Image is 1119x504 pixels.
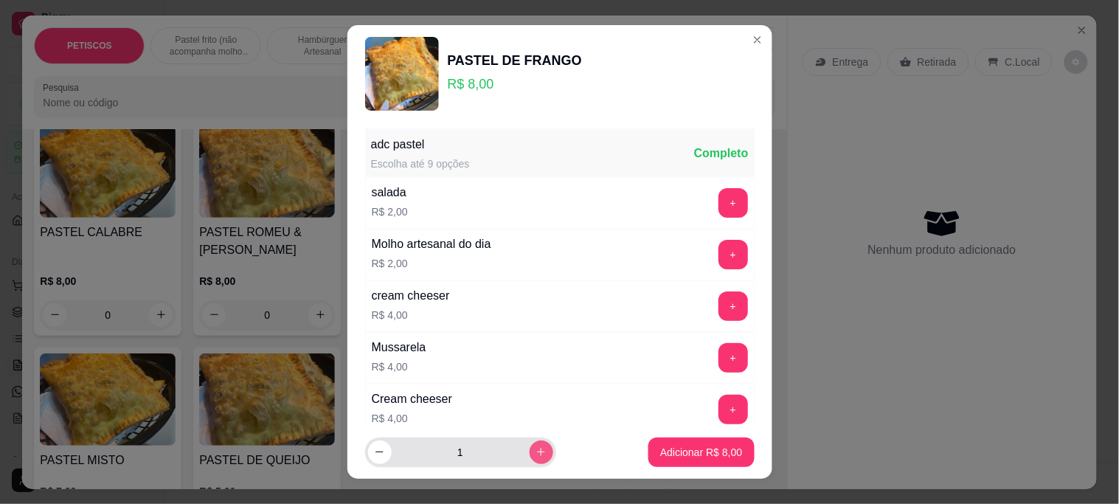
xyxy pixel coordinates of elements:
[530,441,553,464] button: increase-product-quantity
[660,445,742,460] p: Adicionar R$ 8,00
[372,184,408,201] div: salada
[371,136,470,153] div: adc pastel
[718,240,748,269] button: add
[365,37,439,111] img: product-image
[718,188,748,218] button: add
[372,235,491,253] div: Molho artesanal do dia
[448,74,582,94] p: R$ 8,00
[372,339,426,356] div: Mussarela
[371,156,470,171] div: Escolha até 9 opções
[372,256,491,271] p: R$ 2,00
[718,291,748,321] button: add
[372,390,452,408] div: Cream cheeser
[368,441,392,464] button: decrease-product-quantity
[372,204,408,219] p: R$ 2,00
[448,50,582,71] div: PASTEL DE FRANGO
[648,438,754,467] button: Adicionar R$ 8,00
[718,395,748,424] button: add
[746,28,769,52] button: Close
[372,308,450,322] p: R$ 4,00
[694,145,749,162] div: Completo
[372,359,426,374] p: R$ 4,00
[718,343,748,373] button: add
[372,411,452,426] p: R$ 4,00
[372,287,450,305] div: cream cheeser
